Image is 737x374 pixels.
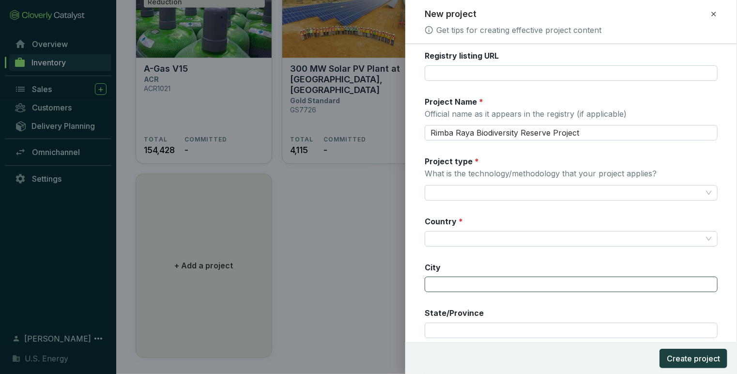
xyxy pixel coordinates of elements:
p: What is the technology/methodology that your project applies? [425,169,657,179]
label: Registry listing URL [425,50,499,61]
p: Official name as it appears in the registry (if applicable) [425,109,627,120]
button: Create project [660,349,727,368]
label: State/Province [425,308,484,318]
label: Project type [425,156,479,167]
span: Create project [667,353,720,364]
label: City [425,262,441,273]
label: Country [425,216,463,227]
label: Project Name [425,96,483,107]
h2: New project [425,8,477,20]
a: Get tips for creating effective project content [437,24,602,36]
